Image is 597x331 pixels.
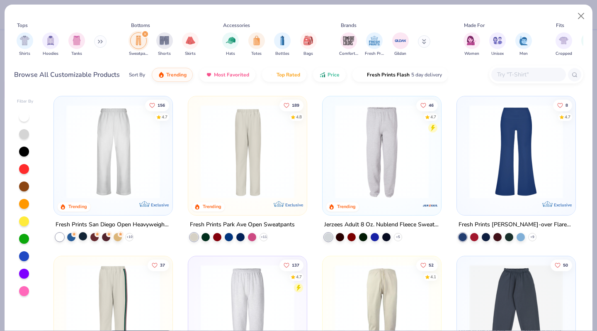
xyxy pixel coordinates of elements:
[396,235,400,240] span: + 5
[551,259,572,271] button: Like
[42,32,59,57] div: filter for Hoodies
[248,32,265,57] button: filter button
[197,105,298,199] img: 0ed6d0be-3a42-4fd2-9b2a-c5ffc757fdcf
[496,70,560,79] input: Try "T-Shirt"
[222,32,239,57] button: filter button
[519,51,528,57] span: Men
[14,70,120,80] div: Browse All Customizable Products
[42,32,59,57] button: filter button
[367,71,410,78] span: Fresh Prints Flash
[515,32,532,57] button: filter button
[430,114,436,120] div: 4.7
[394,34,407,47] img: Gildan Image
[126,235,133,240] span: + 10
[279,259,303,271] button: Like
[359,71,365,78] img: flash.gif
[394,51,406,57] span: Gildan
[464,22,485,29] div: Made For
[464,32,480,57] div: filter for Women
[324,220,439,230] div: Jerzees Adult 8 Oz. Nublend Fleece Sweatpants
[134,36,143,45] img: Sweatpants Image
[339,32,358,57] button: filter button
[152,68,193,82] button: Trending
[68,32,85,57] div: filter for Tanks
[262,68,306,82] button: Top Rated
[459,220,574,230] div: Fresh Prints [PERSON_NAME]-over Flared Pants
[429,103,434,107] span: 46
[300,32,317,57] div: filter for Bags
[162,114,168,120] div: 4.7
[275,51,289,57] span: Bottles
[160,36,169,45] img: Shorts Image
[226,51,235,57] span: Hats
[303,51,313,57] span: Bags
[464,51,479,57] span: Women
[530,235,534,240] span: + 9
[268,71,275,78] img: TopRated.gif
[556,51,572,57] span: Cropped
[20,36,29,45] img: Shirts Image
[365,32,384,57] button: filter button
[182,32,199,57] button: filter button
[148,259,170,271] button: Like
[156,32,173,57] div: filter for Shorts
[292,263,299,267] span: 137
[71,51,82,57] span: Tanks
[17,32,33,57] div: filter for Shirts
[429,263,434,267] span: 52
[342,34,355,47] img: Comfort Colors Image
[365,51,384,57] span: Fresh Prints
[411,70,442,80] span: 5 day delivery
[519,36,528,45] img: Men Image
[491,51,504,57] span: Unisex
[556,32,572,57] button: filter button
[565,103,568,107] span: 8
[392,32,409,57] button: filter button
[467,36,476,45] img: Women Image
[565,114,570,120] div: 4.7
[279,99,303,111] button: Like
[129,32,148,57] div: filter for Sweatpants
[129,71,145,78] div: Sort By
[489,32,506,57] button: filter button
[365,32,384,57] div: filter for Fresh Prints
[226,36,235,45] img: Hats Image
[72,36,81,45] img: Tanks Image
[160,263,165,267] span: 37
[166,71,187,78] span: Trending
[182,32,199,57] div: filter for Skirts
[339,32,358,57] div: filter for Comfort Colors
[296,114,302,120] div: 4.8
[313,68,346,82] button: Price
[339,51,358,57] span: Comfort Colors
[17,22,28,29] div: Tops
[368,34,381,47] img: Fresh Prints Image
[222,32,239,57] div: filter for Hats
[156,32,173,57] button: filter button
[251,51,262,57] span: Totes
[331,105,433,199] img: 665f1cf0-24f0-4774-88c8-9b49303e6076
[573,8,589,24] button: Close
[214,71,249,78] span: Most Favorited
[129,32,148,57] button: filter button
[56,220,171,230] div: Fresh Prints San Diego Open Heavyweight Sweatpants
[352,68,448,82] button: Fresh Prints Flash5 day delivery
[129,51,148,57] span: Sweatpants
[19,51,30,57] span: Shirts
[328,71,340,78] span: Price
[206,71,212,78] img: most_fav.gif
[559,36,568,45] img: Cropped Image
[292,103,299,107] span: 189
[185,51,196,57] span: Skirts
[430,274,436,280] div: 4.1
[303,36,313,45] img: Bags Image
[17,98,34,105] div: Filter By
[563,263,568,267] span: 50
[252,36,261,45] img: Totes Image
[274,32,291,57] div: filter for Bottles
[489,32,506,57] div: filter for Unisex
[556,32,572,57] div: filter for Cropped
[422,197,439,214] img: Jerzees logo
[68,32,85,57] button: filter button
[300,32,317,57] button: filter button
